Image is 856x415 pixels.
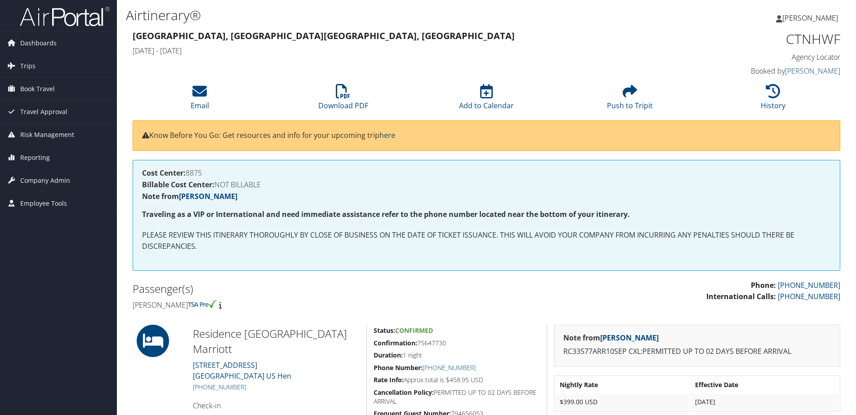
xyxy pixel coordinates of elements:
[142,180,214,190] strong: Billable Cost Center:
[607,89,653,110] a: Push to Tripit
[563,333,659,343] strong: Note from
[459,89,514,110] a: Add to Calendar
[142,230,831,252] p: PLEASE REVIEW THIS ITINERARY THOROUGHLY BY CLOSE OF BUSINESS ON THE DATE OF TICKET ISSUANCE. THIS...
[555,377,690,393] th: Nightly Rate
[126,6,606,25] h1: Airtinerary®
[179,191,237,201] a: [PERSON_NAME]
[133,46,660,56] h4: [DATE] - [DATE]
[20,55,36,77] span: Trips
[374,375,404,384] strong: Rate Info:
[673,52,840,62] h4: Agency Locator
[778,280,840,290] a: [PHONE_NUMBER]
[395,326,433,335] span: Confirmed
[691,394,839,410] td: [DATE]
[778,291,840,301] a: [PHONE_NUMBER]
[20,146,50,169] span: Reporting
[193,326,360,356] h2: Residence [GEOGRAPHIC_DATA] Marriott
[193,383,246,391] a: [PHONE_NUMBER]
[133,30,515,42] strong: [GEOGRAPHIC_DATA], [GEOGRAPHIC_DATA] [GEOGRAPHIC_DATA], [GEOGRAPHIC_DATA]
[193,401,360,411] h4: Check-in
[20,101,67,123] span: Travel Approval
[374,388,434,397] strong: Cancellation Policy:
[188,300,217,308] img: tsa-precheck.png
[318,89,368,110] a: Download PDF
[374,388,540,406] h5: PERMITTED UP TO 02 DAYS BEFORE ARRIVAL
[193,360,291,381] a: [STREET_ADDRESS][GEOGRAPHIC_DATA] US Hen
[133,300,480,310] h4: [PERSON_NAME]
[706,291,776,301] strong: International Calls:
[20,32,57,54] span: Dashboards
[563,346,831,358] p: RC33577ARR10SEP CXL:PERMITTED UP TO 02 DAYS BEFORE ARRIVAL
[374,339,417,347] strong: Confirmation:
[761,89,785,110] a: History
[555,394,690,410] td: $399.00 USD
[423,363,476,372] a: [PHONE_NUMBER]
[20,192,67,215] span: Employee Tools
[673,66,840,76] h4: Booked by
[142,209,630,219] strong: Traveling as a VIP or International and need immediate assistance refer to the phone number locat...
[600,333,659,343] a: [PERSON_NAME]
[142,169,831,177] h4: 8875
[20,78,55,100] span: Book Travel
[20,124,74,146] span: Risk Management
[191,89,209,110] a: Email
[691,377,839,393] th: Effective Date
[673,30,840,49] h1: CTNHWF
[142,168,186,178] strong: Cost Center:
[20,169,70,192] span: Company Admin
[776,4,847,31] a: [PERSON_NAME]
[133,281,480,296] h2: Passenger(s)
[374,351,403,359] strong: Duration:
[374,375,540,384] h5: Approx total is $458.95 USD
[20,6,110,27] img: airportal-logo.png
[374,339,540,348] h5: 75647730
[142,191,237,201] strong: Note from
[374,326,395,335] strong: Status:
[379,130,395,140] a: here
[142,130,831,141] p: Know Before You Go: Get resources and info for your upcoming trip
[374,363,423,372] strong: Phone Number:
[142,181,831,188] h4: NOT BILLABLE
[374,351,540,360] h5: 1 night
[785,66,840,76] a: [PERSON_NAME]
[751,280,776,290] strong: Phone:
[782,13,838,23] span: [PERSON_NAME]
